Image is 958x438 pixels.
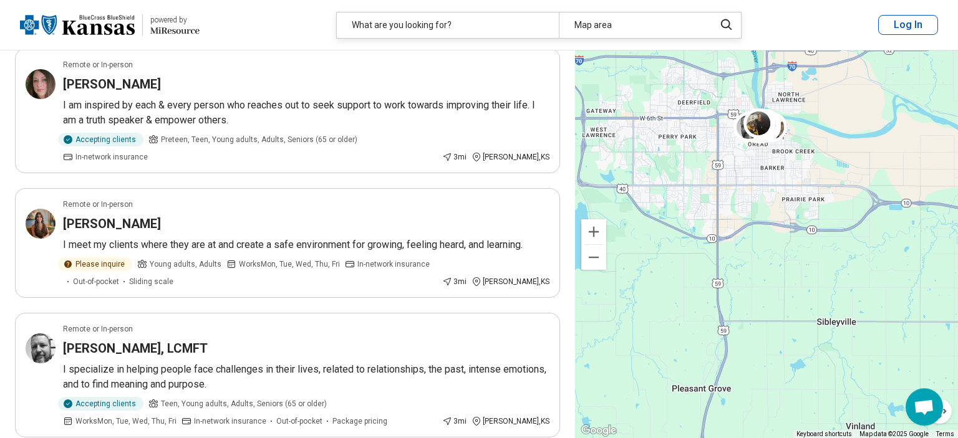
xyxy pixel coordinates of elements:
[63,59,133,70] p: Remote or In-person
[63,215,161,232] h3: [PERSON_NAME]
[58,397,143,411] div: Accepting clients
[332,416,387,427] span: Package pricing
[63,340,208,357] h3: [PERSON_NAME], LCMFT
[859,431,929,437] span: Map data ©2025 Google
[161,134,357,145] span: Preteen, Teen, Young adults, Adults, Seniors (65 or older)
[63,98,549,128] p: I am inspired by each & every person who reaches out to seek support to work towards improving th...
[194,416,266,427] span: In-network insurance
[63,75,161,93] h3: [PERSON_NAME]
[63,362,549,392] p: I specialize in helping people face challenges in their lives, related to relationships, the past...
[442,416,467,427] div: 3 mi
[559,12,707,38] div: Map area
[442,151,467,163] div: 3 mi
[150,259,221,270] span: Young adults, Adults
[161,398,327,409] span: Teen, Young adults, Adults, Seniors (65 or older)
[20,10,200,40] a: Blue Cross Blue Shield Kansaspowered by
[75,151,148,163] span: In-network insurance
[63,199,133,210] p: Remote or In-person
[75,416,177,427] span: Works Mon, Tue, Wed, Thu, Fri
[472,151,549,163] div: [PERSON_NAME] , KS
[581,245,606,270] button: Zoom out
[472,276,549,287] div: [PERSON_NAME] , KS
[239,259,340,270] span: Works Mon, Tue, Wed, Thu, Fri
[63,323,133,335] p: Remote or In-person
[20,10,135,40] img: Blue Cross Blue Shield Kansas
[58,133,143,146] div: Accepting clients
[472,416,549,427] div: [PERSON_NAME] , KS
[878,15,938,35] button: Log In
[581,219,606,244] button: Zoom in
[63,237,549,252] p: I meet my clients where they are at and create a safe environment for growing, feeling heard, and...
[357,259,430,270] span: In-network insurance
[276,416,322,427] span: Out-of-pocket
[936,431,954,437] a: Terms (opens in new tab)
[73,276,119,287] span: Out-of-pocket
[150,14,200,26] div: powered by
[129,276,173,287] span: Sliding scale
[58,257,132,271] div: Please inquire
[442,276,467,287] div: 3 mi
[337,12,559,38] div: What are you looking for?
[906,388,943,426] div: Open chat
